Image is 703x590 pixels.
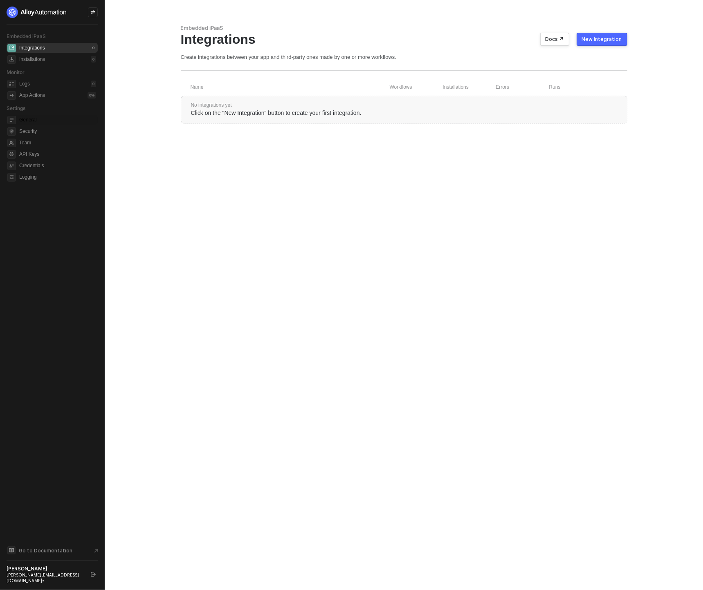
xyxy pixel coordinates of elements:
div: 0 [91,81,96,87]
span: API Keys [19,149,96,159]
span: icon-logs [7,80,16,88]
div: No integrations yet [191,102,617,109]
div: App Actions [19,92,45,99]
div: Docs ↗ [546,36,564,43]
div: New Integration [582,36,622,43]
span: Team [19,138,96,148]
span: logout [91,572,96,577]
span: Credentials [19,161,96,170]
button: Docs ↗ [540,33,569,46]
div: Integrations [181,31,627,47]
div: Runs [549,84,605,91]
div: 0 % [88,92,96,99]
span: logging [7,173,16,182]
span: general [7,116,16,124]
div: Logs [19,81,30,87]
span: security [7,127,16,136]
span: icon-swap [90,10,95,15]
span: Go to Documentation [19,547,72,554]
span: document-arrow [92,547,100,555]
span: Security [19,126,96,136]
span: api-key [7,150,16,159]
button: New Integration [577,33,627,46]
span: Embedded iPaaS [7,33,46,39]
span: team [7,139,16,147]
div: Create integrations between your app and third-party ones made by one or more workflows. [181,54,627,61]
div: Click on the "New Integration" button to create your first integration. [191,109,617,117]
div: Name [191,84,390,91]
div: [PERSON_NAME][EMAIL_ADDRESS][DOMAIN_NAME] • [7,572,83,583]
span: Monitor [7,69,25,75]
div: [PERSON_NAME] [7,565,83,572]
a: logo [7,7,98,18]
div: 0 [91,45,96,51]
a: Knowledge Base [7,545,98,555]
span: credentials [7,162,16,170]
span: documentation [7,546,16,554]
span: General [19,115,96,125]
span: integrations [7,44,16,52]
div: Workflows [390,84,443,91]
div: 0 [91,56,96,63]
span: icon-app-actions [7,91,16,100]
div: Installations [19,56,45,63]
span: Logging [19,172,96,182]
div: Installations [443,84,496,91]
div: Embedded iPaaS [181,25,627,31]
div: Integrations [19,45,45,52]
span: Settings [7,105,25,111]
div: Errors [496,84,549,91]
span: installations [7,55,16,64]
img: logo [7,7,67,18]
